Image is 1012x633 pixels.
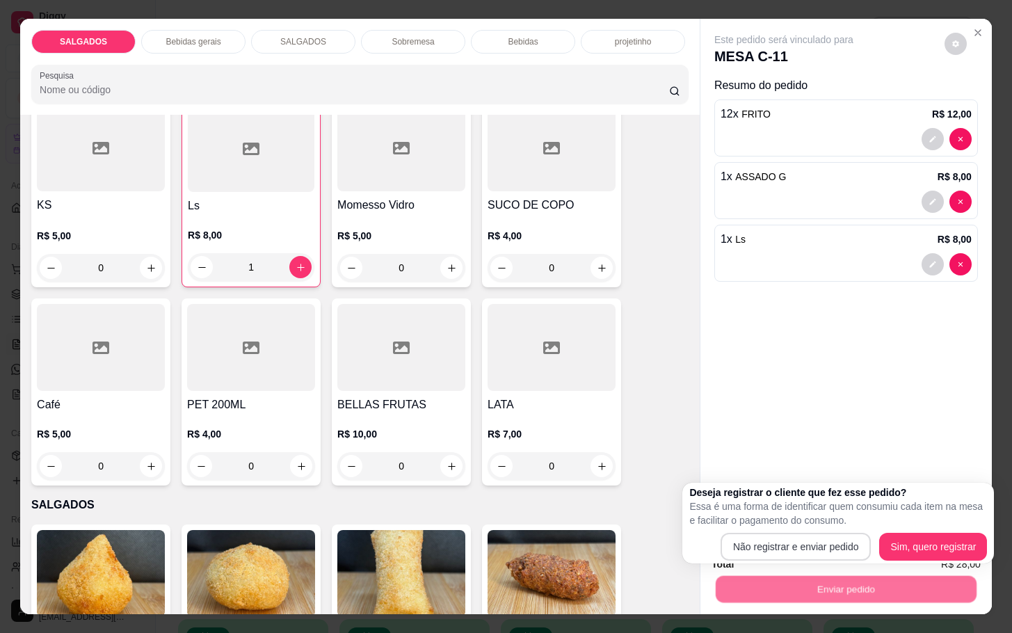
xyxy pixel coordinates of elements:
p: MESA C-11 [714,47,853,66]
p: 1 x [721,168,787,185]
img: product-image [187,530,315,617]
p: Essa é uma forma de identificar quem consumiu cada item na mesa e facilitar o pagamento do consumo. [689,499,987,527]
p: R$ 7,00 [488,427,616,441]
p: R$ 8,00 [188,228,314,242]
h4: KS [37,197,165,214]
p: Sobremesa [392,36,434,47]
button: decrease-product-quantity [922,191,944,213]
button: Não registrar e enviar pedido [721,533,872,561]
button: decrease-product-quantity [340,257,362,279]
span: R$ 28,00 [941,556,981,572]
button: decrease-product-quantity [490,257,513,279]
img: product-image [37,530,165,617]
button: decrease-product-quantity [40,257,62,279]
label: Pesquisa [40,70,79,81]
p: Este pedido será vinculado para [714,33,853,47]
p: R$ 5,00 [37,427,165,441]
button: increase-product-quantity [440,455,463,477]
button: Sim, quero registrar [879,533,987,561]
p: R$ 5,00 [37,229,165,243]
button: decrease-product-quantity [340,455,362,477]
span: Ls [735,234,746,245]
button: decrease-product-quantity [922,128,944,150]
h2: Deseja registrar o cliente que fez esse pedido? [689,486,987,499]
strong: Total [712,559,734,570]
button: increase-product-quantity [591,257,613,279]
button: increase-product-quantity [140,257,162,279]
p: SALGADOS [31,497,689,513]
p: SALGADOS [60,36,107,47]
button: Enviar pedido [716,575,977,602]
img: product-image [488,530,616,617]
h4: Café [37,396,165,413]
button: increase-product-quantity [289,256,312,278]
span: ASSADO G [735,171,786,182]
button: decrease-product-quantity [945,33,967,55]
input: Pesquisa [40,83,669,97]
img: product-image [337,530,465,617]
button: Close [967,22,989,44]
p: Resumo do pedido [714,77,978,94]
span: FRITO [741,109,771,120]
h4: Momesso Vidro [337,197,465,214]
button: increase-product-quantity [591,455,613,477]
p: projetinho [615,36,652,47]
h4: PET 200ML [187,396,315,413]
button: decrease-product-quantity [949,128,972,150]
p: SALGADOS [280,36,326,47]
p: 12 x [721,106,771,122]
p: 1 x [721,231,746,248]
h4: LATA [488,396,616,413]
p: R$ 10,00 [337,427,465,441]
button: decrease-product-quantity [190,455,212,477]
p: R$ 12,00 [932,107,972,121]
p: R$ 4,00 [187,427,315,441]
button: decrease-product-quantity [922,253,944,275]
p: R$ 8,00 [938,170,972,184]
p: Bebidas [508,36,538,47]
button: increase-product-quantity [440,257,463,279]
p: R$ 5,00 [337,229,465,243]
button: decrease-product-quantity [949,191,972,213]
button: decrease-product-quantity [191,256,213,278]
p: Bebidas gerais [166,36,220,47]
h4: BELLAS FRUTAS [337,396,465,413]
button: decrease-product-quantity [490,455,513,477]
p: R$ 4,00 [488,229,616,243]
h4: SUCO DE COPO [488,197,616,214]
p: R$ 8,00 [938,232,972,246]
button: decrease-product-quantity [949,253,972,275]
h4: Ls [188,198,314,214]
button: increase-product-quantity [290,455,312,477]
